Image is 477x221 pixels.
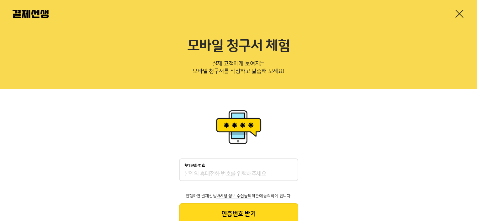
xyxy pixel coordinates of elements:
[13,38,464,55] h2: 모바일 청구서 체험
[179,194,298,198] p: 진행하면 결제선생 약관에 동의하게 됩니다.
[13,10,49,18] img: 결제선생
[214,108,264,146] img: 휴대폰인증 이미지
[216,194,252,198] span: 마케팅 정보 수신동의
[184,163,205,168] p: 휴대전화 번호
[13,58,464,79] p: 실제 고객에게 보여지는 모바일 청구서를 작성하고 발송해 보세요!
[184,170,293,178] input: 휴대전화 번호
